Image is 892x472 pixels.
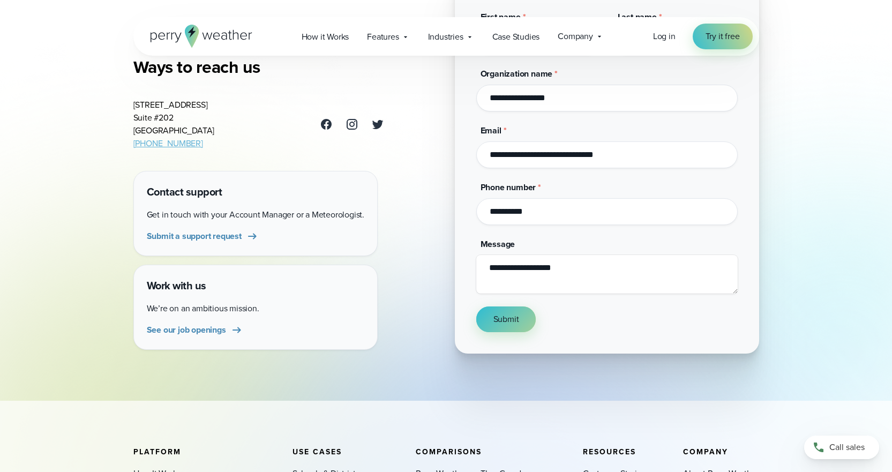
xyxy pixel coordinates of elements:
span: Company [558,30,593,43]
span: Log in [653,30,676,42]
span: Try it free [706,30,740,43]
a: Try it free [693,24,753,49]
span: Features [367,31,399,43]
span: Organization name [481,68,553,80]
address: [STREET_ADDRESS] Suite #202 [GEOGRAPHIC_DATA] [133,99,215,150]
h4: Work with us [147,278,364,294]
span: Use Cases [293,446,342,458]
h4: Contact support [147,184,364,200]
a: Case Studies [483,26,549,48]
span: First name [481,11,521,23]
a: [PHONE_NUMBER] [133,137,203,149]
span: Resources [583,446,636,458]
span: Submit a support request [147,230,242,243]
span: Phone number [481,181,536,193]
p: We’re on an ambitious mission. [147,302,364,315]
a: See our job openings [147,324,243,336]
span: Call sales [829,441,865,454]
span: Industries [428,31,463,43]
span: Comparisons [416,446,482,458]
a: Log in [653,30,676,43]
span: Message [481,238,515,250]
span: Submit [493,313,519,326]
a: Call sales [804,436,879,459]
button: Submit [476,306,536,332]
span: See our job openings [147,324,226,336]
span: How it Works [302,31,349,43]
a: Submit a support request [147,230,259,243]
span: Platform [133,446,181,458]
a: How it Works [293,26,358,48]
span: Case Studies [492,31,540,43]
span: Last name [618,11,657,23]
h3: Ways to reach us [133,56,384,78]
span: Email [481,124,501,137]
p: Get in touch with your Account Manager or a Meteorologist. [147,208,364,221]
span: Company [683,446,728,458]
